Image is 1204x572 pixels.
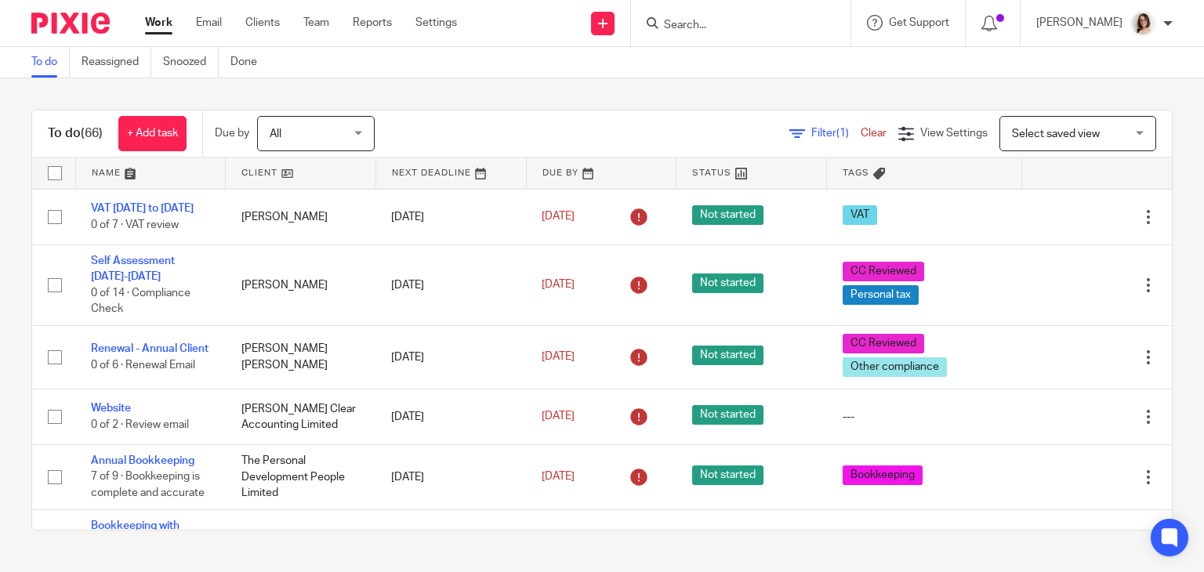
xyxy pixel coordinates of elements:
[245,15,280,31] a: Clients
[375,445,526,509] td: [DATE]
[31,47,70,78] a: To do
[542,472,575,483] span: [DATE]
[226,325,376,389] td: [PERSON_NAME] [PERSON_NAME]
[861,128,887,139] a: Clear
[542,411,575,422] span: [DATE]
[91,520,193,547] a: Bookkeeping with report (mthly) - June
[843,409,1006,425] div: ---
[662,19,803,33] input: Search
[843,465,923,485] span: Bookkeeping
[91,219,179,230] span: 0 of 7 · VAT review
[145,15,172,31] a: Work
[118,116,187,151] a: + Add task
[82,47,151,78] a: Reassigned
[91,360,195,371] span: 0 of 6 · Renewal Email
[226,389,376,444] td: [PERSON_NAME] Clear Accounting Limited
[31,13,110,34] img: Pixie
[270,129,281,139] span: All
[91,288,190,315] span: 0 of 14 · Compliance Check
[415,15,457,31] a: Settings
[163,47,219,78] a: Snoozed
[1012,129,1100,139] span: Select saved view
[91,403,131,414] a: Website
[542,352,575,363] span: [DATE]
[843,357,947,377] span: Other compliance
[843,334,924,353] span: CC Reviewed
[226,244,376,325] td: [PERSON_NAME]
[375,189,526,244] td: [DATE]
[843,168,869,177] span: Tags
[692,205,763,225] span: Not started
[91,203,194,214] a: VAT [DATE] to [DATE]
[91,343,209,354] a: Renewal - Annual Client
[692,405,763,425] span: Not started
[91,419,189,430] span: 0 of 2 · Review email
[375,244,526,325] td: [DATE]
[48,125,103,142] h1: To do
[811,128,861,139] span: Filter
[836,128,849,139] span: (1)
[843,205,877,225] span: VAT
[226,445,376,509] td: The Personal Development People Limited
[375,325,526,389] td: [DATE]
[692,346,763,365] span: Not started
[542,280,575,291] span: [DATE]
[1130,11,1155,36] img: Caroline%20-%20HS%20-%20LI.png
[230,47,269,78] a: Done
[542,212,575,223] span: [DATE]
[215,125,249,141] p: Due by
[692,273,763,293] span: Not started
[91,455,194,466] a: Annual Bookkeeping
[226,189,376,244] td: [PERSON_NAME]
[353,15,392,31] a: Reports
[91,255,175,282] a: Self Assessment [DATE]-[DATE]
[303,15,329,31] a: Team
[920,128,988,139] span: View Settings
[1036,15,1122,31] p: [PERSON_NAME]
[692,465,763,485] span: Not started
[843,285,919,305] span: Personal tax
[375,389,526,444] td: [DATE]
[91,472,205,499] span: 7 of 9 · Bookkeeping is complete and accurate
[196,15,222,31] a: Email
[81,127,103,139] span: (66)
[843,262,924,281] span: CC Reviewed
[889,17,949,28] span: Get Support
